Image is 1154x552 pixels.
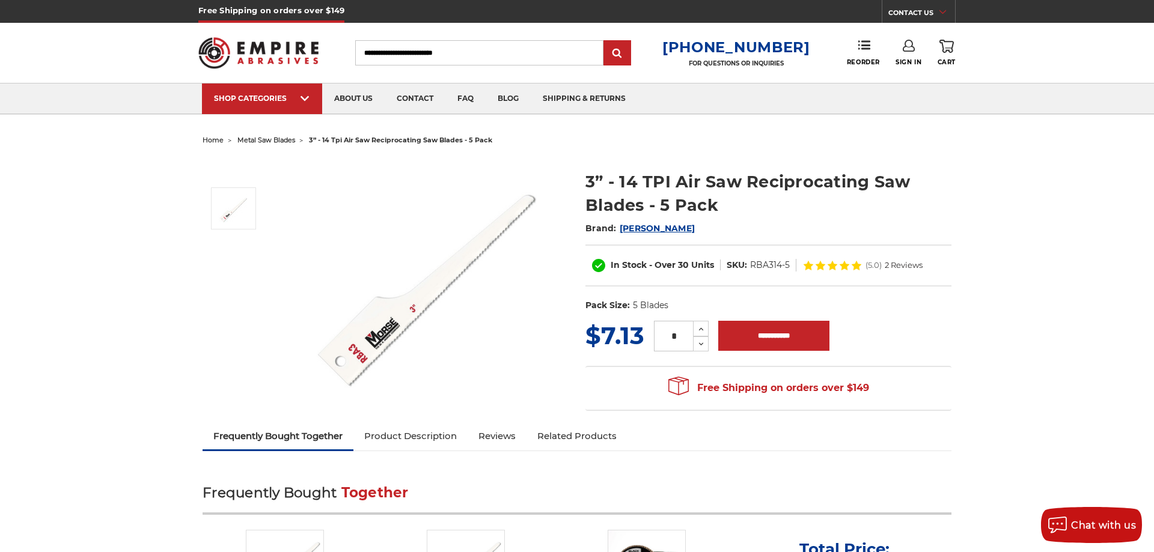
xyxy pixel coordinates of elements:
[585,321,644,350] span: $7.13
[341,484,409,501] span: Together
[322,83,385,114] a: about us
[218,193,248,223] img: 3" Air Saw blade for pneumatic sawzall 14 TPI
[385,83,445,114] a: contact
[662,59,810,67] p: FOR QUESTIONS OR INQUIRIES
[585,170,951,217] h1: 3” - 14 TPI Air Saw Reciprocating Saw Blades - 5 Pack
[620,223,695,234] a: [PERSON_NAME]
[938,40,956,66] a: Cart
[531,83,638,114] a: shipping & returns
[668,376,869,400] span: Free Shipping on orders over $149
[203,484,337,501] span: Frequently Bought
[691,259,714,270] span: Units
[611,259,647,270] span: In Stock
[649,259,676,270] span: - Over
[678,259,689,270] span: 30
[198,29,319,76] img: Empire Abrasives
[633,299,668,312] dd: 5 Blades
[605,41,629,65] input: Submit
[214,94,310,103] div: SHOP CATEGORIES
[938,58,956,66] span: Cart
[847,40,880,65] a: Reorder
[203,423,353,449] a: Frequently Bought Together
[445,83,486,114] a: faq
[585,299,630,312] dt: Pack Size:
[847,58,880,66] span: Reorder
[750,259,790,271] dd: RBA314-5
[306,157,546,398] img: 3" Air Saw blade for pneumatic sawzall 14 TPI
[468,423,527,449] a: Reviews
[486,83,531,114] a: blog
[727,259,747,271] dt: SKU:
[353,423,468,449] a: Product Description
[865,261,882,269] span: (5.0)
[527,423,627,449] a: Related Products
[237,136,295,144] a: metal saw blades
[1041,507,1142,543] button: Chat with us
[888,6,955,23] a: CONTACT US
[896,58,921,66] span: Sign In
[203,136,224,144] a: home
[885,261,923,269] span: 2 Reviews
[1071,520,1136,531] span: Chat with us
[585,223,617,234] span: Brand:
[662,38,810,56] a: [PHONE_NUMBER]
[309,136,492,144] span: 3” - 14 tpi air saw reciprocating saw blades - 5 pack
